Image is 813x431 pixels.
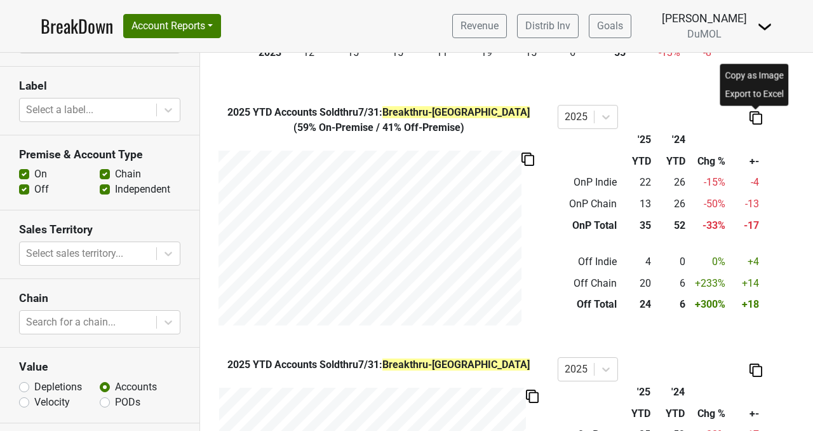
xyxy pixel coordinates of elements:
[19,223,180,236] h3: Sales Territory
[619,403,654,425] th: YTD
[558,215,620,236] td: OnP Total
[689,294,729,316] td: +300 %
[654,129,689,151] th: '24
[41,13,113,39] a: BreakDown
[589,14,631,38] a: Goals
[654,251,689,273] td: 0
[210,357,548,373] div: YTD Accounts Sold thru 7/31 :
[654,151,689,172] th: YTD
[382,106,530,118] span: Breakthru-[GEOGRAPHIC_DATA]
[689,193,729,215] td: -50 %
[478,42,523,64] td: 19
[620,294,654,316] td: 24
[729,193,762,215] td: -13
[654,172,689,194] td: 26
[620,129,654,151] th: '25
[687,28,722,40] span: DuMOL
[729,251,762,273] td: +4
[654,381,688,403] th: '24
[619,381,654,403] th: '25
[34,380,82,395] label: Depletions
[526,390,539,403] img: Copy to clipboard
[656,42,701,64] td: -13 %
[688,403,729,425] th: Chg %
[689,215,729,236] td: -33 %
[620,151,654,172] th: YTD
[620,251,654,273] td: 4
[620,172,654,194] td: 22
[723,85,786,103] div: Export to Excel
[19,148,180,161] h3: Premise & Account Type
[389,42,434,64] td: 15
[115,395,140,410] label: PODs
[749,364,762,377] img: Copy to clipboard
[210,105,548,120] div: YTD Accounts Sold thru 7/31 :
[612,42,656,64] th: 55
[558,172,620,194] td: OnP Indie
[729,403,762,425] th: +-
[689,172,729,194] td: -15 %
[256,42,300,64] th: 2023
[701,42,745,64] td: -8
[654,215,689,236] td: 52
[19,292,180,305] h3: Chain
[654,294,689,316] td: 6
[558,273,620,294] td: Off Chain
[729,215,762,236] td: -17
[300,42,345,64] td: 12
[452,14,507,38] a: Revenue
[558,251,620,273] td: Off Indie
[654,273,689,294] td: 6
[19,360,180,374] h3: Value
[654,403,688,425] th: YTD
[729,172,762,194] td: -4
[558,294,620,316] td: Off Total
[523,42,567,64] td: 15
[689,251,729,273] td: 0 %
[19,79,180,93] h3: Label
[34,395,70,410] label: Velocity
[210,120,548,135] div: ( 59% On-Premise / 41% Off-Premise )
[115,380,157,395] label: Accounts
[749,111,762,125] img: Copy to clipboard
[723,66,786,85] div: Copy as Image
[521,153,534,166] img: Copy to clipboard
[115,182,170,197] label: Independent
[345,42,389,64] td: 15
[654,193,689,215] td: 26
[123,14,221,38] button: Account Reports
[115,167,141,182] label: Chain
[729,151,762,172] th: +-
[620,273,654,294] td: 20
[729,273,762,294] td: +14
[227,106,253,118] span: 2025
[729,294,762,316] td: +18
[34,182,49,197] label: Off
[567,42,612,64] td: 6
[434,42,478,64] td: 11
[382,359,530,371] span: Breakthru-[GEOGRAPHIC_DATA]
[662,10,747,27] div: [PERSON_NAME]
[689,273,729,294] td: +233 %
[757,19,772,34] img: Dropdown Menu
[558,193,620,215] td: OnP Chain
[517,14,579,38] a: Distrib Inv
[34,167,47,182] label: On
[227,359,253,371] span: 2025
[620,215,654,236] td: 35
[620,193,654,215] td: 13
[689,151,729,172] th: Chg %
